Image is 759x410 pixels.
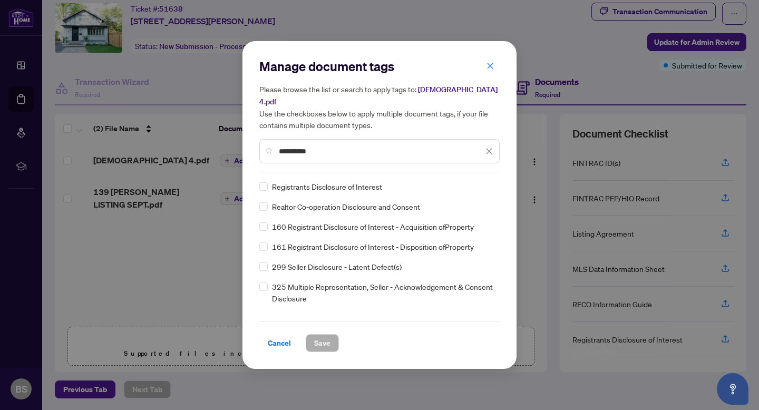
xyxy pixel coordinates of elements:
[259,334,299,352] button: Cancel
[486,62,494,70] span: close
[485,148,493,155] span: close
[272,221,474,232] span: 160 Registrant Disclosure of Interest - Acquisition ofProperty
[272,181,382,192] span: Registrants Disclosure of Interest
[272,201,420,212] span: Realtor Co-operation Disclosure and Consent
[259,58,500,75] h2: Manage document tags
[272,281,493,304] span: 325 Multiple Representation, Seller - Acknowledgement & Consent Disclosure
[717,373,748,405] button: Open asap
[272,241,474,252] span: 161 Registrant Disclosure of Interest - Disposition ofProperty
[268,335,291,352] span: Cancel
[306,334,339,352] button: Save
[259,83,500,131] h5: Please browse the list or search to apply tags to: Use the checkboxes below to apply multiple doc...
[272,261,402,272] span: 299 Seller Disclosure - Latent Defect(s)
